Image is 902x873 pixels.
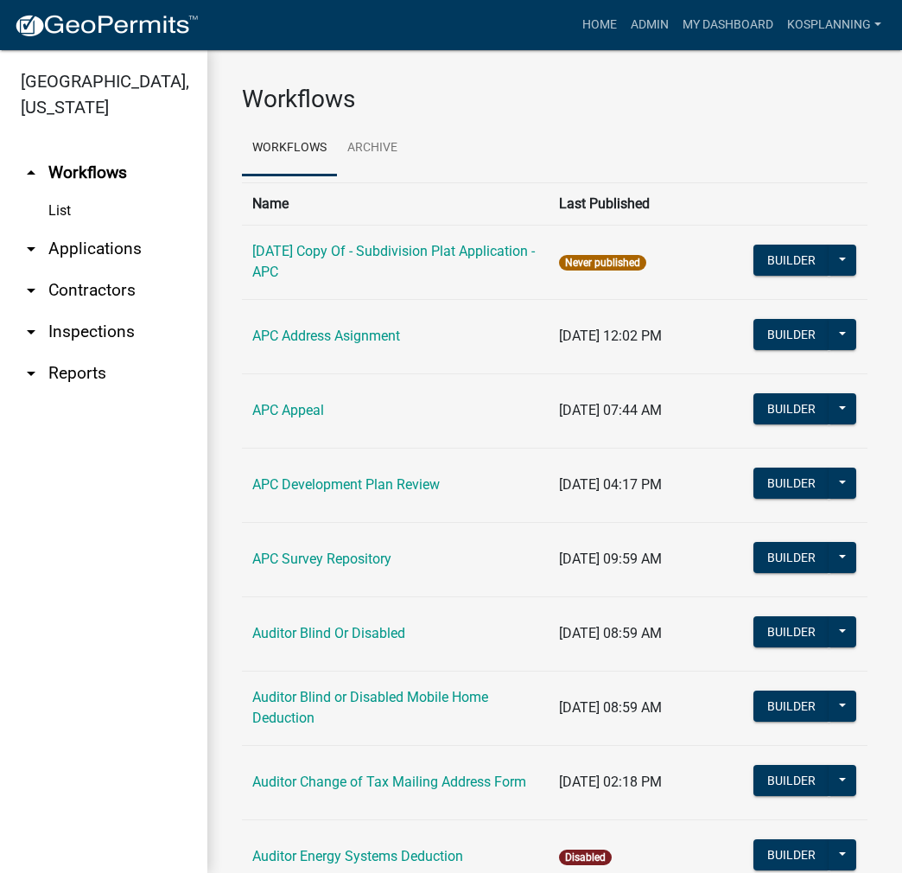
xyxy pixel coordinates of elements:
[21,239,41,259] i: arrow_drop_down
[559,699,662,716] span: [DATE] 08:59 AM
[252,551,391,567] a: APC Survey Repository
[242,121,337,176] a: Workflows
[252,476,440,493] a: APC Development Plan Review
[21,162,41,183] i: arrow_drop_up
[252,402,324,418] a: APC Appeal
[753,393,829,424] button: Builder
[753,245,829,276] button: Builder
[242,182,549,225] th: Name
[753,765,829,796] button: Builder
[559,551,662,567] span: [DATE] 09:59 AM
[559,850,612,865] span: Disabled
[559,774,662,790] span: [DATE] 02:18 PM
[753,839,829,870] button: Builder
[624,9,676,41] a: Admin
[559,402,662,418] span: [DATE] 07:44 AM
[252,689,488,726] a: Auditor Blind or Disabled Mobile Home Deduction
[21,322,41,342] i: arrow_drop_down
[559,328,662,344] span: [DATE] 12:02 PM
[753,542,829,573] button: Builder
[252,243,535,280] a: [DATE] Copy Of - Subdivision Plat Application - APC
[559,625,662,641] span: [DATE] 08:59 AM
[753,319,829,350] button: Builder
[559,476,662,493] span: [DATE] 04:17 PM
[252,625,405,641] a: Auditor Blind Or Disabled
[753,468,829,499] button: Builder
[21,363,41,384] i: arrow_drop_down
[549,182,742,225] th: Last Published
[337,121,408,176] a: Archive
[21,280,41,301] i: arrow_drop_down
[575,9,624,41] a: Home
[753,616,829,647] button: Builder
[780,9,888,41] a: kosplanning
[559,255,646,271] span: Never published
[252,328,400,344] a: APC Address Asignment
[252,774,526,790] a: Auditor Change of Tax Mailing Address Form
[252,848,463,864] a: Auditor Energy Systems Deduction
[753,691,829,722] button: Builder
[242,85,867,114] h3: Workflows
[676,9,780,41] a: My Dashboard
